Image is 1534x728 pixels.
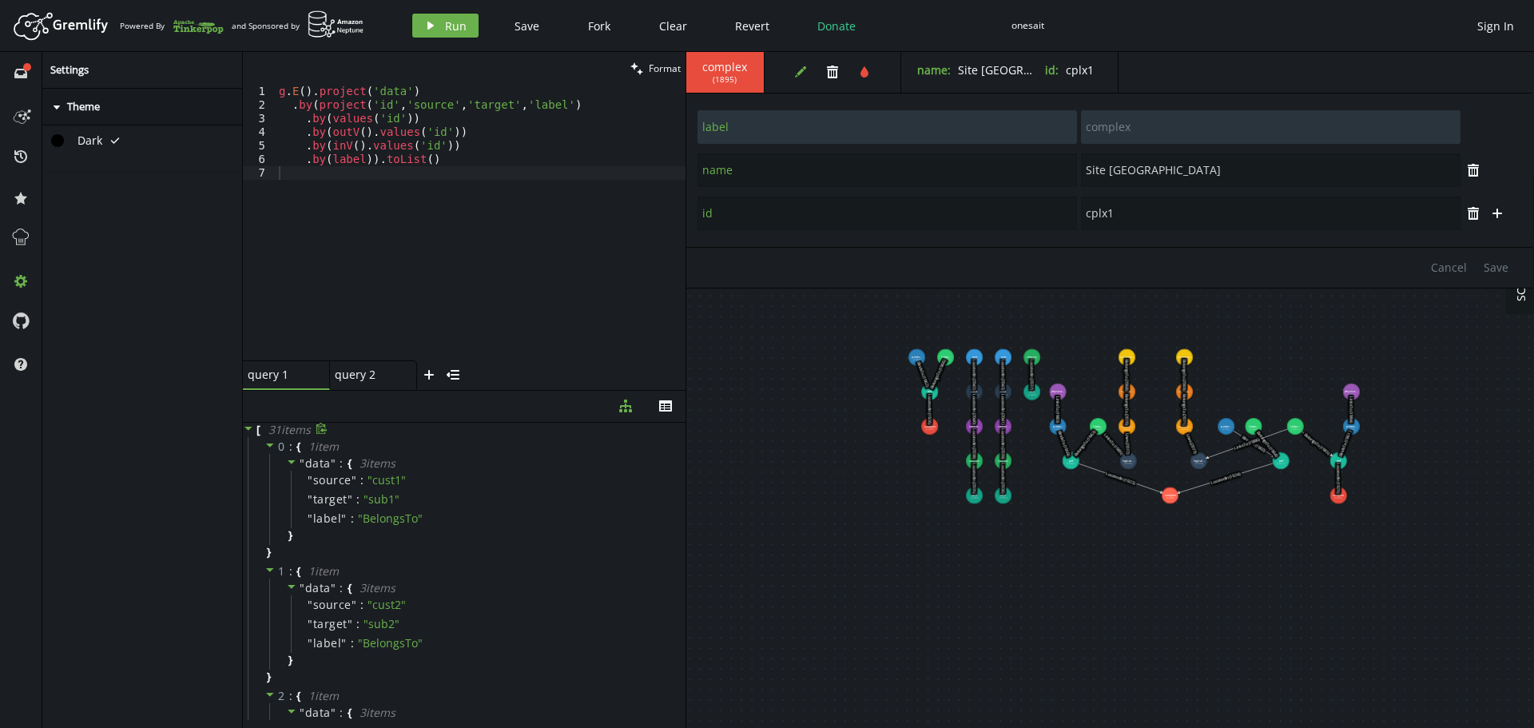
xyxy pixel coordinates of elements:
[1028,393,1036,396] tspan: (1995)
[1055,396,1060,423] text: LinksTo (1983)
[360,473,364,487] span: :
[308,597,313,612] span: "
[1221,424,1231,428] tspan: p-inter...
[232,10,364,41] div: and Sponsored by
[1001,355,1007,359] tspan: port
[341,635,347,650] span: "
[1165,493,1176,497] tspan: complex
[1347,393,1355,396] tspan: (1971)
[351,511,354,526] span: :
[998,459,1008,463] tspan: chassis
[972,389,977,393] tspan: card
[649,62,681,75] span: Format
[248,368,312,382] span: query 1
[647,14,699,38] button: Clear
[340,706,344,720] span: :
[697,153,1077,187] input: Property Name
[289,564,293,579] span: :
[1178,424,1190,428] tspan: service...
[1346,424,1357,428] tspan: p-inter...
[805,14,868,38] button: Donate
[1001,394,1006,425] text: LocatedIn (2041)
[972,493,977,497] tspan: rack
[1477,18,1514,34] span: Sign In
[348,706,352,720] span: {
[1291,428,1299,431] tspan: (1951)
[1182,393,1187,425] text: BelongsTo (2071)
[1124,359,1130,391] text: BelongsTo (2068)
[941,355,951,359] tspan: l-inter...
[1423,256,1475,280] button: Cancel
[926,393,934,396] tspan: (1919)
[1045,62,1059,78] label: id :
[1066,62,1094,78] span: cplx1
[358,635,423,650] span: " BelongsTo "
[348,581,352,595] span: {
[1093,424,1103,428] tspan: l-inter...
[243,98,276,112] div: 2
[972,394,977,425] text: LocatedIn (2040)
[971,393,979,396] tspan: (2019)
[1181,393,1189,396] tspan: (2056)
[1053,424,1063,428] tspan: p-inter...
[588,18,610,34] span: Fork
[313,511,342,526] span: label
[971,496,979,499] tspan: (1987)
[358,511,423,526] span: " BelongsTo "
[360,705,395,720] span: 3 item s
[308,563,339,579] span: 1 item
[1000,493,1006,497] tspan: rack
[972,463,977,494] text: LocatedIn (2035)
[1484,260,1508,275] span: Save
[368,472,406,487] span: " cust1 "
[331,580,336,595] span: "
[313,473,352,487] span: source
[445,18,467,34] span: Run
[1030,360,1035,391] text: LocatedIn (2037)
[356,492,360,507] span: :
[278,563,285,579] span: 1
[1469,14,1522,38] button: Sign In
[1069,459,1074,463] tspan: pnf
[305,455,331,471] span: data
[278,688,285,703] span: 2
[1094,428,1102,431] tspan: (1943)
[1124,462,1132,465] tspan: (1975)
[308,635,313,650] span: "
[1120,355,1134,359] tspan: custome...
[278,439,285,454] span: 0
[308,472,313,487] span: "
[1123,428,1131,431] tspan: (2060)
[971,358,979,361] tspan: (2027)
[697,197,1077,230] input: Property Name
[1125,433,1131,455] text: Uses (2072)
[305,705,331,720] span: data
[243,139,276,153] div: 5
[243,112,276,125] div: 3
[1081,110,1460,144] input: Property Value
[1124,393,1130,425] text: BelongsTo (2070)
[1279,459,1284,463] tspan: pnf
[817,18,856,34] span: Donate
[360,455,395,471] span: 3 item s
[313,492,348,507] span: target
[335,368,399,382] span: query 2
[340,456,344,471] span: :
[300,705,305,720] span: "
[713,74,737,85] span: ( 1895 )
[256,423,260,437] span: [
[268,422,311,437] span: 31 item s
[308,439,339,454] span: 1 item
[999,358,1007,361] tspan: (2031)
[913,358,921,361] tspan: (1939)
[364,616,399,631] span: " sub2 "
[243,153,276,166] div: 6
[1249,424,1258,428] tspan: l-inter...
[308,616,313,631] span: "
[120,12,224,40] div: Powered By
[1290,424,1300,428] tspan: l-inter...
[971,428,979,431] tspan: (2011)
[348,456,352,471] span: {
[243,166,276,180] div: 7
[1001,463,1006,494] text: LocatedIn (2036)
